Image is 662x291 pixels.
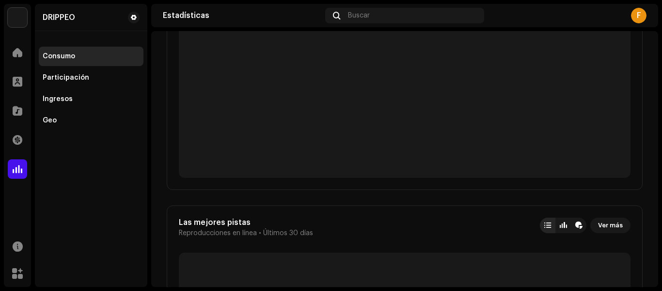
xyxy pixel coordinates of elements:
[263,229,313,237] span: Últimos 30 días
[179,218,313,227] div: Las mejores pistas
[39,47,143,66] re-m-nav-item: Consumo
[631,8,646,23] div: F
[43,52,75,60] div: Consumo
[259,229,261,237] span: •
[179,229,257,237] span: Reproducciones en línea
[590,218,630,233] button: Ver más
[43,95,73,103] div: Ingresos
[39,68,143,87] re-m-nav-item: Participación
[163,12,321,19] div: Estadísticas
[39,89,143,109] re-m-nav-item: Ingresos
[598,216,623,235] span: Ver más
[8,8,27,27] img: a6ef08d4-7f4e-4231-8c15-c968ef671a47
[348,12,370,19] span: Buscar
[39,111,143,130] re-m-nav-item: Geo
[43,117,57,124] div: Geo
[43,14,75,21] div: DRIPPEO
[43,74,89,82] div: Participación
